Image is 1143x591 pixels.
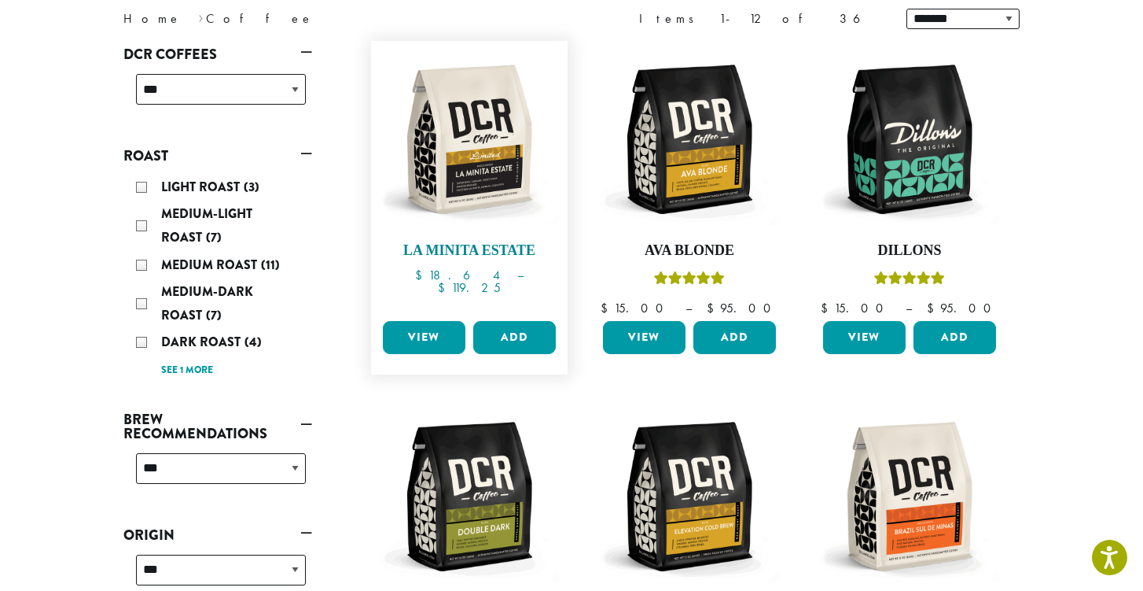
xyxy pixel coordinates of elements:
[819,406,1000,587] img: DCR-12oz-Brazil-Sul-De-Minas-Stock-scaled.png
[599,49,780,315] a: Ava BlondeRated 5.00 out of 5
[198,4,204,28] span: ›
[693,321,776,354] button: Add
[819,49,1000,315] a: DillonsRated 5.00 out of 5
[599,49,780,230] img: DCR-12oz-Ava-Blonde-Stock-scaled.png
[874,269,945,293] div: Rated 5.00 out of 5
[601,300,671,316] bdi: 15.00
[123,9,548,28] nav: Breadcrumb
[161,333,244,351] span: Dark Roast
[206,306,222,324] span: (7)
[821,300,834,316] span: $
[415,267,428,283] span: $
[639,9,883,28] div: Items 1-12 of 36
[244,333,262,351] span: (4)
[244,178,259,196] span: (3)
[379,49,560,230] img: DCR-12oz-La-Minita-Estate-Stock-scaled.png
[123,142,312,169] a: Roast
[517,267,524,283] span: –
[123,68,312,124] div: DCR Coffees
[379,406,560,587] img: DCR-12oz-Double-Dark-Stock-scaled.png
[819,242,1000,260] h4: Dillons
[123,41,312,68] a: DCR Coffees
[685,300,692,316] span: –
[438,279,451,296] span: $
[819,49,1000,230] img: DCR-12oz-Dillons-Stock-scaled.png
[161,363,213,379] a: See 1 more
[599,406,780,587] img: DCR-12oz-Elevation-Cold-Brew-Stock-scaled.png
[707,300,720,316] span: $
[123,406,312,447] a: Brew Recommendations
[123,522,312,549] a: Origin
[707,300,778,316] bdi: 95.00
[379,49,560,315] a: La Minita Estate
[603,321,685,354] a: View
[161,178,244,196] span: Light Roast
[654,269,725,293] div: Rated 5.00 out of 5
[821,300,891,316] bdi: 15.00
[927,300,940,316] span: $
[599,242,780,260] h4: Ava Blonde
[927,300,998,316] bdi: 95.00
[913,321,996,354] button: Add
[161,256,261,274] span: Medium Roast
[123,10,182,27] a: Home
[161,205,252,246] span: Medium-Light Roast
[206,228,222,246] span: (7)
[415,267,502,283] bdi: 18.64
[906,300,912,316] span: –
[383,321,465,354] a: View
[379,242,560,260] h4: La Minita Estate
[161,283,253,324] span: Medium-Dark Roast
[438,279,501,296] bdi: 119.25
[823,321,906,354] a: View
[473,321,556,354] button: Add
[601,300,614,316] span: $
[123,169,312,387] div: Roast
[123,447,312,503] div: Brew Recommendations
[261,256,280,274] span: (11)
